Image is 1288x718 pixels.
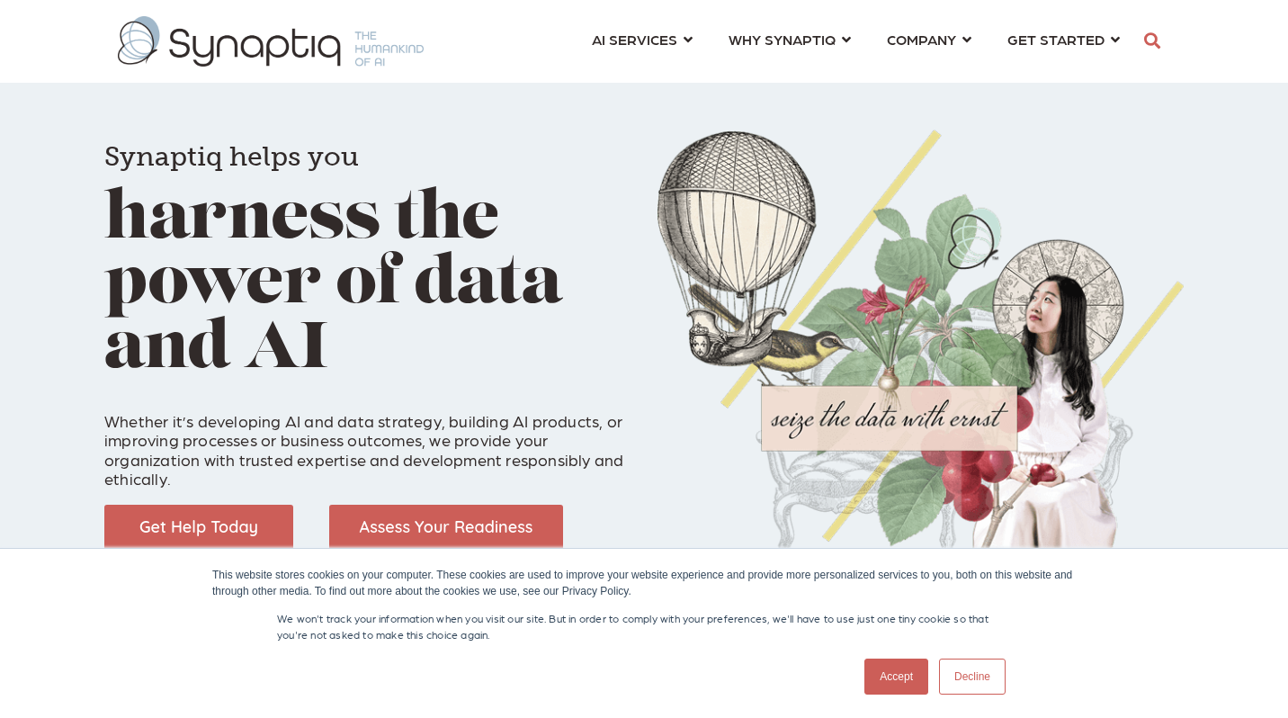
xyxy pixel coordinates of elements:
div: This website stores cookies on your computer. These cookies are used to improve your website expe... [212,567,1076,599]
img: Assess Your Readiness [329,505,563,551]
img: Collage of girl, balloon, bird, and butterfly, with seize the data with ernst text [657,130,1184,578]
a: WHY SYNAPTIQ [729,22,851,56]
span: GET STARTED [1007,27,1105,51]
span: AI SERVICES [592,27,677,51]
span: COMPANY [887,27,956,51]
img: Get Help Today [104,505,293,551]
img: synaptiq logo-1 [118,16,424,67]
p: We won't track your information when you visit our site. But in order to comply with your prefere... [277,610,1011,642]
a: Decline [939,659,1006,695]
span: WHY SYNAPTIQ [729,27,836,51]
p: Whether it’s developing AI and data strategy, building AI products, or improving processes or bus... [104,391,631,489]
a: GET STARTED [1007,22,1120,56]
a: Accept [864,659,928,695]
a: AI SERVICES [592,22,693,56]
span: Synaptiq helps you [104,140,359,173]
a: COMPANY [887,22,971,56]
h1: harness the power of data and AI [104,117,631,383]
nav: menu [574,9,1138,74]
